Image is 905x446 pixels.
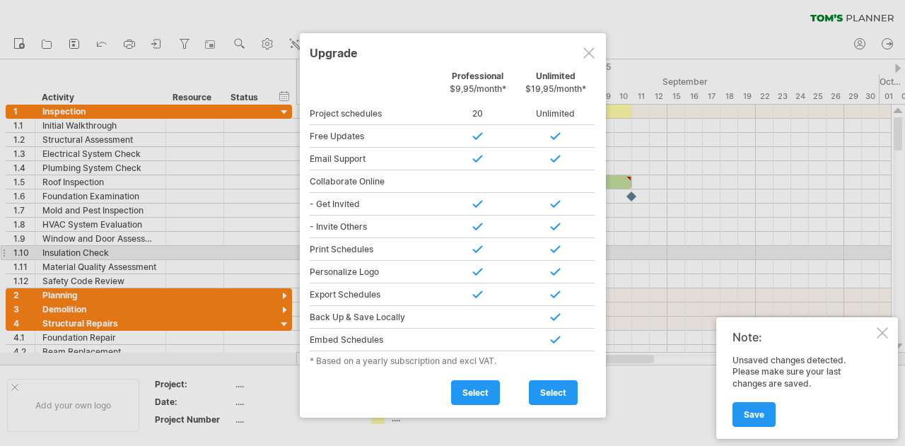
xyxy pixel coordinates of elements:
div: Print Schedules [310,238,439,261]
span: $19,95/month* [525,83,586,94]
div: Unlimited [517,102,595,125]
div: Embed Schedules [310,329,439,351]
a: select [451,380,500,405]
span: Save [744,409,764,420]
a: select [529,380,578,405]
span: select [540,387,566,398]
div: Email Support [310,148,439,170]
div: Upgrade [310,40,596,65]
div: Export Schedules [310,283,439,306]
div: * Based on a yearly subscription and excl VAT. [310,356,596,366]
div: Project schedules [310,102,439,125]
div: 20 [439,102,517,125]
a: Save [732,402,776,427]
div: Collaborate Online [310,170,439,193]
div: - Invite Others [310,216,439,238]
span: $9,95/month* [450,83,506,94]
div: Unlimited [517,71,595,101]
div: - Get Invited [310,193,439,216]
span: select [462,387,489,398]
div: Professional [439,71,517,101]
div: Free Updates [310,125,439,148]
div: Note: [732,330,874,344]
div: Unsaved changes detected. Please make sure your last changes are saved. [732,355,874,426]
div: Personalize Logo [310,261,439,283]
div: Back Up & Save Locally [310,306,439,329]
